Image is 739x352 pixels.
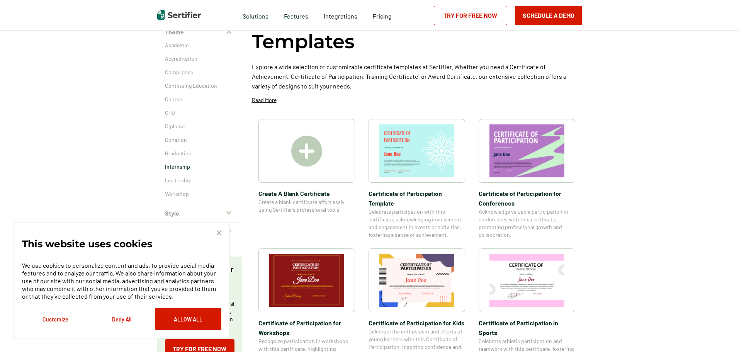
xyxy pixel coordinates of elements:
button: Style [157,204,242,223]
a: Workshop [165,190,234,198]
span: Certificate of Participation Template [369,189,465,208]
p: Explore a wide selection of customizable certificate templates at Sertifier. Whether you need a C... [252,62,582,91]
span: Create A Blank Certificate [258,189,355,198]
span: Certificate of Participation for Kids​ [369,318,465,328]
img: Create A Blank Certificate [291,136,322,167]
span: Celebrate participation with this certificate, acknowledging involvement and engagement in events... [369,208,465,239]
span: Solutions [243,10,268,20]
a: Leadership [165,177,234,184]
img: Certificate of Participation for Kids​ [379,254,454,307]
a: CPD [165,109,234,117]
a: Academic [165,41,234,49]
a: Continuing Education [165,82,234,90]
img: Certificate of Participation Template [379,124,454,177]
span: Features [284,10,308,20]
a: Pricing [373,10,392,20]
p: This website uses cookies [22,240,152,248]
p: Read More [252,96,277,104]
span: Certificate of Participation​ for Workshops [258,318,355,337]
a: Integrations [324,10,357,20]
p: We use cookies to personalize content and ads, to provide social media features and to analyze ou... [22,262,221,300]
button: Schedule a Demo [515,6,582,25]
a: Certificate of Participation for Conference​sCertificate of Participation for Conference​sAcknowl... [479,119,575,239]
a: Internship [165,163,234,171]
img: Certificate of Participation​ for Workshops [269,254,344,307]
span: Create a blank certificate effortlessly using Sertifier’s professional tools. [258,198,355,214]
img: Cookie Popup Close [217,230,221,235]
button: Customize [22,308,88,330]
span: Pricing [373,12,392,20]
span: Integrations [324,12,357,20]
a: Donation [165,136,234,144]
a: Diploma [165,122,234,130]
span: Acknowledge valuable participation in conferences with this certificate, promoting professional g... [479,208,575,239]
a: Compliance [165,68,234,76]
a: Course [165,95,234,103]
img: Sertifier | Digital Credentialing Platform [157,10,201,20]
a: Accreditation [165,55,234,63]
span: Certificate of Participation in Sports [479,318,575,337]
button: Allow All [155,308,221,330]
button: Theme [157,23,242,41]
img: Certificate of Participation for Conference​s [489,124,564,177]
a: Graduation [165,150,234,157]
span: Certificate of Participation for Conference​s [479,189,575,208]
a: Try for Free Now [434,6,507,25]
button: Deny All [88,308,155,330]
div: Theme [157,41,242,204]
img: Certificate of Participation in Sports [489,254,564,307]
iframe: Chat Widget [700,315,739,352]
a: Certificate of Participation TemplateCertificate of Participation TemplateCelebrate participation... [369,119,465,239]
